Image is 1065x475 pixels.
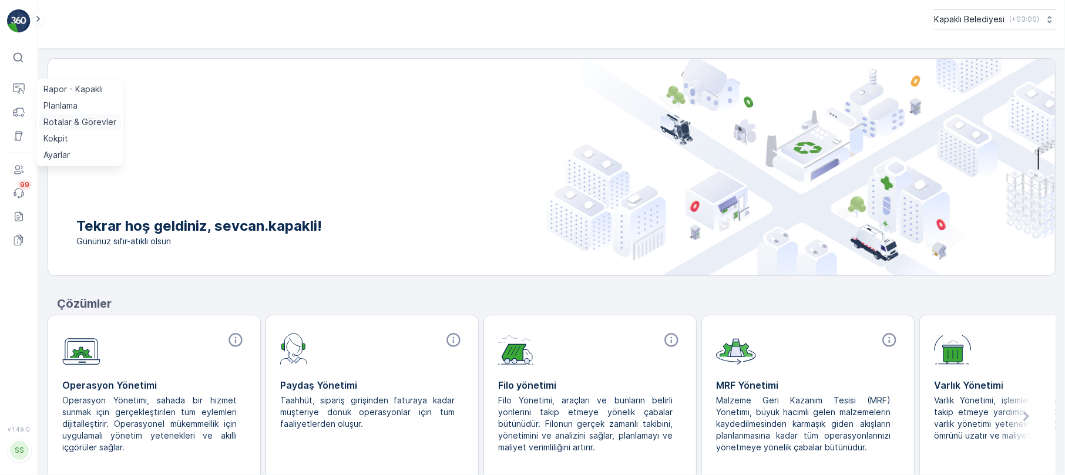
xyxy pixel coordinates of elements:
[76,235,322,247] span: Gününüz sıfır-atıklı olsun
[7,181,31,205] a: 99
[57,295,1056,312] p: Çözümler
[7,9,31,33] img: logo
[7,435,31,466] button: SS
[280,378,464,392] p: Paydaş Yönetimi
[934,14,1004,25] p: Kapaklı Belediyesi
[498,378,682,392] p: Filo yönetimi
[280,332,308,365] img: module-icon
[76,217,322,235] p: Tekrar hoş geldiniz, sevcan.kapakli!
[1009,15,1039,24] p: ( +03:00 )
[62,332,100,365] img: module-icon
[716,332,756,365] img: module-icon
[498,332,534,365] img: module-icon
[20,180,29,190] p: 99
[716,395,891,453] p: Malzeme Geri Kazanım Tesisi (MRF) Yönetimi, büyük hacimli gelen malzemelerin kaydedilmesinden kar...
[280,395,455,430] p: Taahhüt, sipariş girişinden faturaya kadar müşteriye dönük operasyonlar için tüm faaliyetlerden o...
[547,59,1055,275] img: city illustration
[10,441,29,460] div: SS
[934,9,1056,29] button: Kapaklı Belediyesi(+03:00)
[716,378,900,392] p: MRF Yönetimi
[62,395,237,453] p: Operasyon Yönetimi, sahada bir hizmet sunmak için gerçekleştirilen tüm eylemleri dijitalleştirir....
[7,426,31,433] span: v 1.49.0
[498,395,673,453] p: Filo Yönetimi, araçları ve bunların belirli yönlerini takip etmeye yönelik çabalar bütünüdür. Fil...
[934,332,972,365] img: module-icon
[62,378,246,392] p: Operasyon Yönetimi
